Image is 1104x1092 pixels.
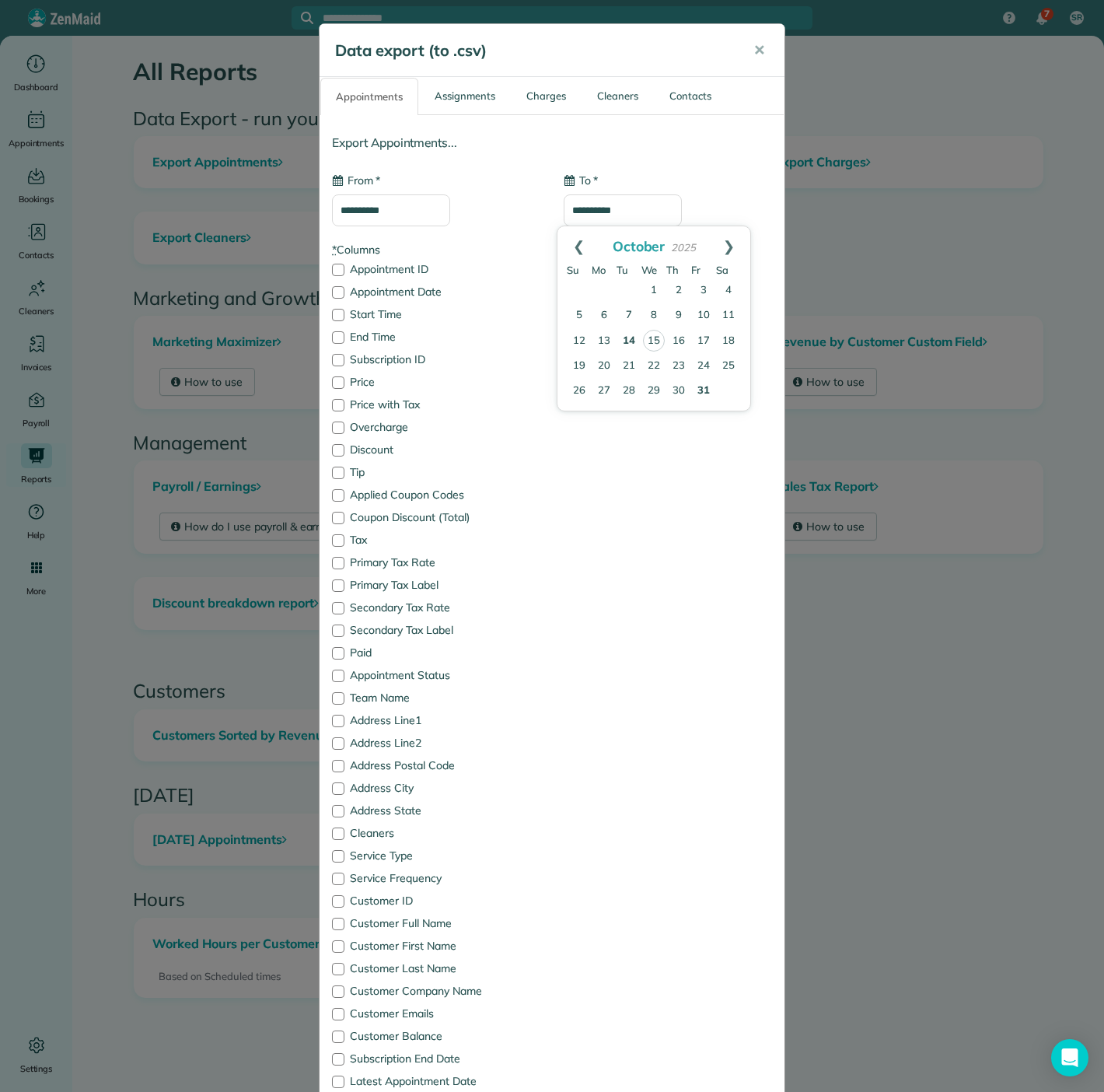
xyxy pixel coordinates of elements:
label: Cleaners [332,828,540,838]
a: 7 [617,303,641,328]
label: Address Line1 [332,715,540,726]
span: Friday [691,264,700,276]
span: 2025 [671,241,696,254]
label: Subscription End Date [332,1053,540,1064]
a: 25 [716,354,741,379]
a: 1 [641,278,666,303]
a: 9 [666,303,691,328]
label: Start Time [332,309,540,320]
label: Coupon Discount (Total) [332,512,540,523]
label: Secondary Tax Rate [332,602,540,613]
label: Overcharge [332,422,540,432]
a: 19 [567,354,592,379]
label: Subscription ID [332,354,540,365]
a: 6 [592,303,617,328]
span: Saturday [716,264,728,276]
a: 14 [617,329,641,354]
label: Appointment Date [332,286,540,297]
a: Prev [557,226,600,265]
a: 28 [617,379,641,404]
a: 12 [567,329,592,354]
label: Customer Full Name [332,918,540,929]
a: 16 [666,329,691,354]
label: Customer ID [332,895,540,906]
a: 3 [691,278,716,303]
label: Customer First Name [332,940,540,951]
a: 8 [641,303,666,328]
a: 15 [643,330,665,352]
label: From [332,173,380,188]
label: Latest Appointment Date [332,1076,540,1087]
a: Appointments [320,78,418,115]
label: Service Type [332,850,540,861]
span: October [613,237,666,254]
label: Primary Tax Rate [332,557,540,568]
label: To [564,173,598,188]
a: 26 [567,379,592,404]
label: End Time [332,331,540,342]
a: 22 [641,354,666,379]
label: Team Name [332,692,540,703]
label: Customer Balance [332,1031,540,1041]
a: 27 [592,379,617,404]
label: Customer Last Name [332,963,540,974]
label: Discount [332,444,540,455]
label: Address City [332,782,540,793]
label: Appointment Status [332,670,540,681]
span: Thursday [666,264,679,276]
label: Primary Tax Label [332,579,540,590]
a: 5 [567,303,592,328]
a: Contacts [655,78,726,114]
a: 30 [666,379,691,404]
a: 29 [641,379,666,404]
a: 20 [592,354,617,379]
label: Address State [332,805,540,816]
label: Tip [332,467,540,478]
label: Tax [332,534,540,545]
a: Cleaners [582,78,653,114]
span: Wednesday [641,264,657,276]
h5: Data export (to .csv) [335,40,732,61]
h4: Export Appointments... [332,136,772,149]
a: 13 [592,329,617,354]
label: Appointment ID [332,264,540,275]
a: Next [707,226,750,265]
a: 31 [691,379,716,404]
a: 11 [716,303,741,328]
div: Open Intercom Messenger [1051,1039,1088,1076]
label: Price with Tax [332,399,540,410]
label: Address Postal Code [332,760,540,771]
a: Assignments [420,78,510,114]
a: 18 [716,329,741,354]
a: 23 [666,354,691,379]
label: Service Frequency [332,873,540,884]
span: Monday [592,264,606,276]
label: Customer Company Name [332,985,540,996]
span: ✕ [753,41,765,59]
label: Customer Emails [332,1008,540,1019]
label: Price [332,376,540,387]
a: Charges [512,78,581,114]
label: Address Line2 [332,737,540,748]
label: Secondary Tax Label [332,625,540,635]
a: 4 [716,278,741,303]
a: 21 [617,354,641,379]
label: Applied Coupon Codes [332,489,540,500]
a: 2 [666,278,691,303]
span: Sunday [567,264,579,276]
a: 17 [691,329,716,354]
label: Paid [332,647,540,658]
a: 10 [691,303,716,328]
label: Columns [332,242,540,257]
a: 24 [691,354,716,379]
span: Tuesday [617,264,628,276]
